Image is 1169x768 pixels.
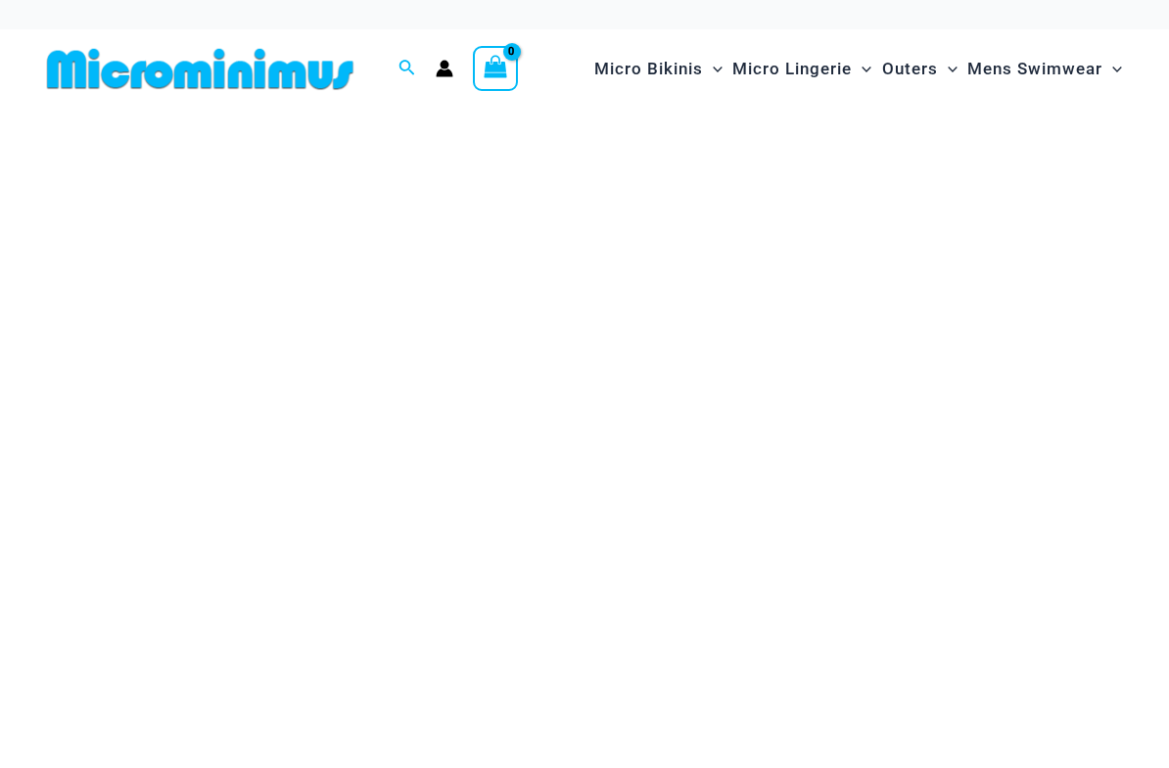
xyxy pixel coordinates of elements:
[586,36,1130,102] nav: Site Navigation
[589,39,727,99] a: Micro BikinisMenu ToggleMenu Toggle
[436,60,453,77] a: Account icon link
[1102,44,1122,94] span: Menu Toggle
[594,44,703,94] span: Micro Bikinis
[473,46,518,91] a: View Shopping Cart, empty
[882,44,938,94] span: Outers
[967,44,1102,94] span: Mens Swimwear
[732,44,852,94] span: Micro Lingerie
[852,44,871,94] span: Menu Toggle
[39,47,361,91] img: MM SHOP LOGO FLAT
[727,39,876,99] a: Micro LingerieMenu ToggleMenu Toggle
[877,39,962,99] a: OutersMenu ToggleMenu Toggle
[703,44,723,94] span: Menu Toggle
[962,39,1127,99] a: Mens SwimwearMenu ToggleMenu Toggle
[398,57,416,81] a: Search icon link
[938,44,958,94] span: Menu Toggle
